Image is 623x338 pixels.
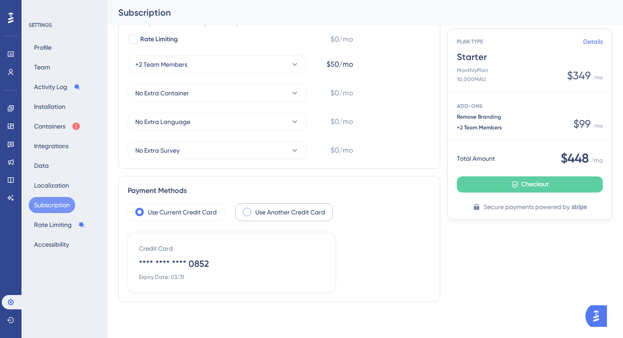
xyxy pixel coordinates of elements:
span: / mo [593,74,603,81]
span: $349 [567,68,591,83]
span: Starter [457,51,603,63]
span: No Extra Container [135,88,189,98]
span: PLAN TYPE [457,38,583,45]
button: +2 Team Members [128,56,307,73]
button: Team [29,59,56,75]
span: $50/mo [327,59,353,70]
span: Monthly Plan [457,67,488,74]
span: $0/mo [331,145,353,156]
button: No Extra Language [128,113,307,131]
span: / mo [593,122,603,129]
div: Payment Methods [128,185,431,196]
div: Expiry Date: 03/31 [139,274,184,281]
span: Secure payments powered by [484,201,570,212]
span: $0/mo [331,34,353,45]
button: No Extra Survey [128,141,307,159]
button: No Extra Container [128,84,307,102]
button: Data [29,158,54,174]
button: Rate Limiting [29,217,90,233]
iframe: UserGuiding AI Assistant Launcher [585,303,612,329]
button: Containers [29,118,86,134]
a: Details [583,36,603,47]
button: Checkout [457,176,603,193]
button: Subscription [29,197,75,213]
div: Credit Card [139,243,173,254]
span: $0/mo [331,116,353,127]
button: Integrations [29,138,74,154]
span: $448 [561,150,589,167]
span: $ 99 [573,117,591,131]
span: Rate Limiting [140,34,178,45]
div: Subscription [118,6,590,19]
button: Installation [29,98,71,115]
span: 10,000 MAU [457,76,488,83]
span: $0/mo [331,88,353,98]
span: ADD-ONS [457,103,482,109]
span: / mo [591,155,603,166]
span: +2 Team Members [135,59,187,70]
div: SETTINGS [29,21,101,29]
span: Checkout [521,179,549,190]
button: Profile [29,39,57,56]
span: Total Amount [457,153,495,164]
span: +2 Team Members [457,124,573,131]
button: Localization [29,177,74,193]
span: No Extra Survey [135,145,180,156]
label: Use Current Credit Card [148,207,217,218]
button: Activity Log [29,79,86,95]
span: Remove Branding [457,113,573,120]
label: Use Another Credit Card [255,207,325,218]
button: Accessibility [29,236,74,252]
span: No Extra Language [135,116,190,127]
